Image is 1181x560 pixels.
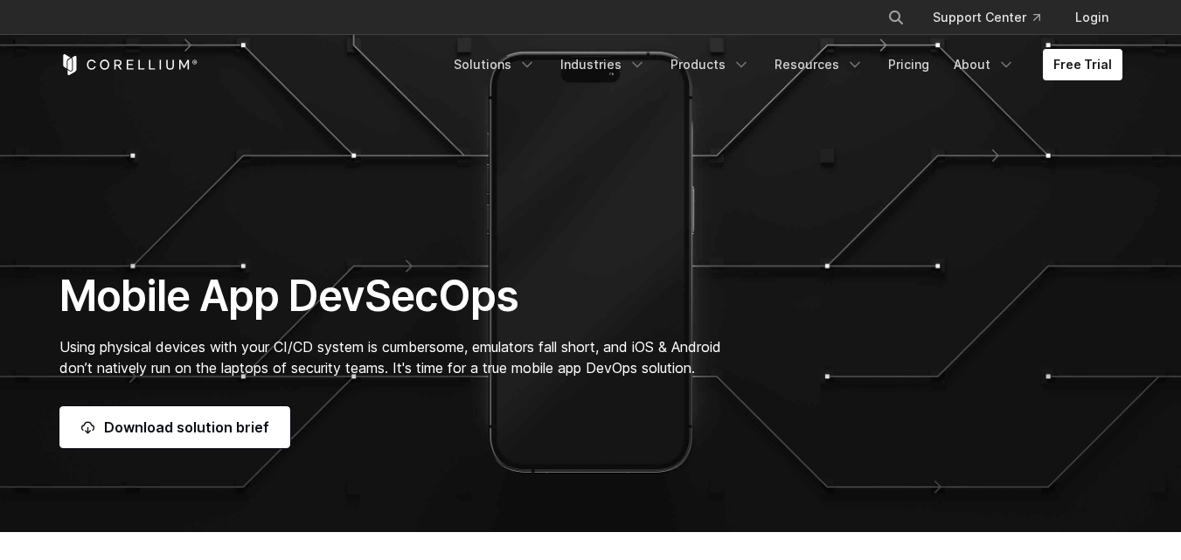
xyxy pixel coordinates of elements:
[919,2,1054,33] a: Support Center
[880,2,912,33] button: Search
[443,49,546,80] a: Solutions
[764,49,874,80] a: Resources
[550,49,656,80] a: Industries
[660,49,761,80] a: Products
[443,49,1122,80] div: Navigation Menu
[1043,49,1122,80] a: Free Trial
[59,54,198,75] a: Corellium Home
[1061,2,1122,33] a: Login
[943,49,1025,80] a: About
[59,338,721,377] span: Using physical devices with your CI/CD system is cumbersome, emulators fall short, and iOS & Andr...
[878,49,940,80] a: Pricing
[59,270,756,322] h1: Mobile App DevSecOps
[866,2,1122,33] div: Navigation Menu
[59,406,290,448] a: Download solution brief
